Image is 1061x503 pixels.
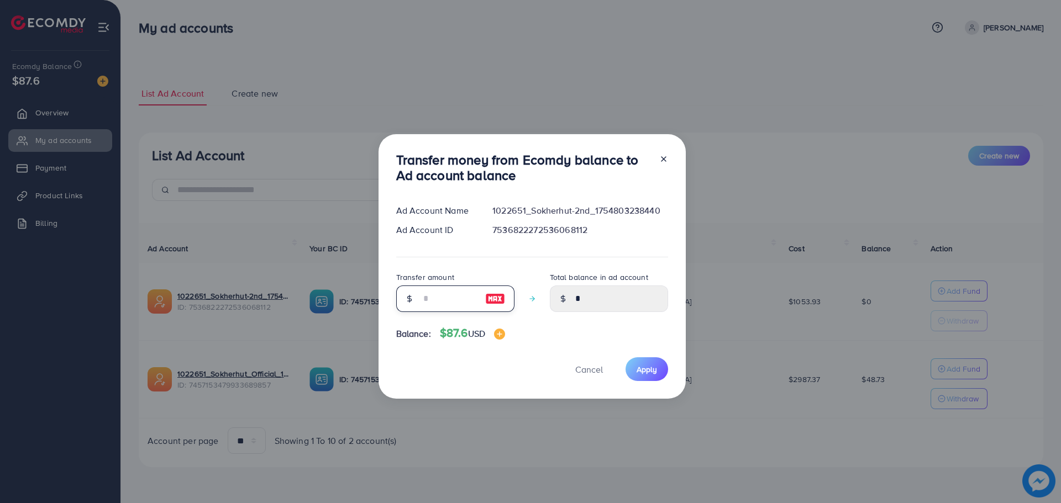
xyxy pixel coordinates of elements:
[561,357,617,381] button: Cancel
[637,364,657,375] span: Apply
[484,204,676,217] div: 1022651_Sokherhut-2nd_1754803238440
[396,152,650,184] h3: Transfer money from Ecomdy balance to Ad account balance
[484,224,676,236] div: 7536822272536068112
[575,363,603,375] span: Cancel
[494,329,505,340] img: image
[387,224,484,236] div: Ad Account ID
[387,204,484,217] div: Ad Account Name
[396,327,431,340] span: Balance:
[396,272,454,283] label: Transfer amount
[485,292,505,305] img: image
[468,327,485,340] span: USD
[440,326,505,340] h4: $87.6
[550,272,648,283] label: Total balance in ad account
[626,357,668,381] button: Apply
